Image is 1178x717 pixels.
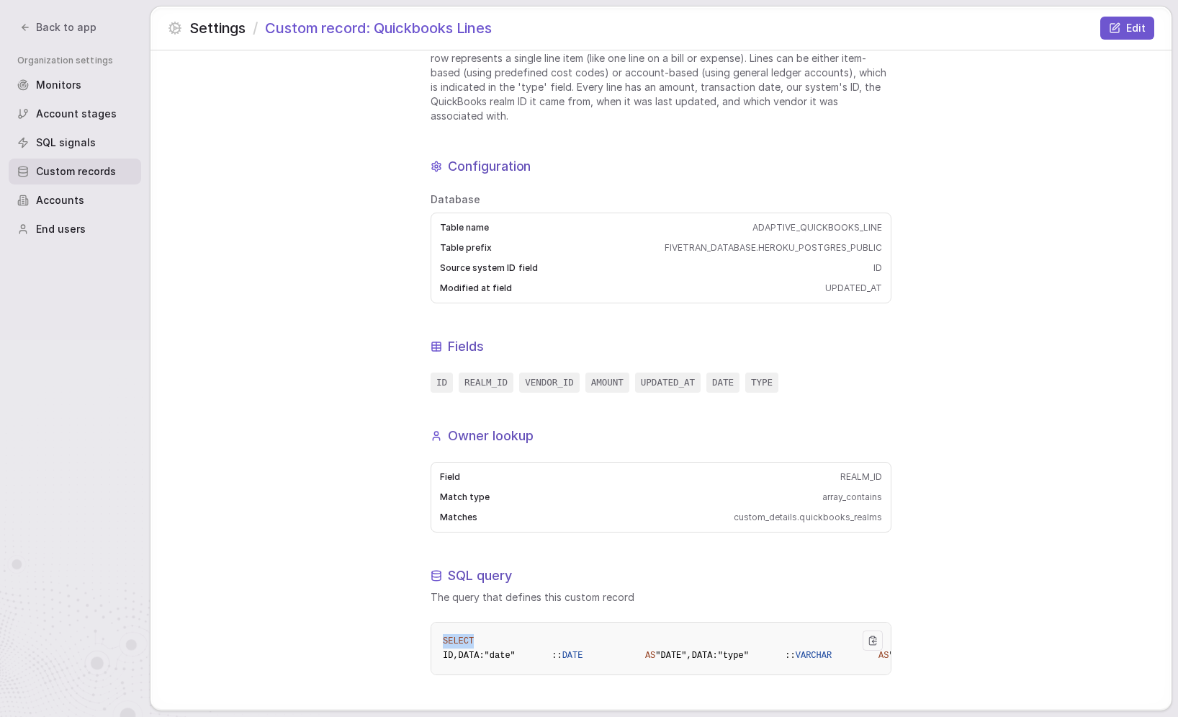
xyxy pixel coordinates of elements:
code: ID [431,373,453,393]
span: End users [36,222,86,236]
code: DATE [706,373,739,393]
span: Organization settings [17,55,141,66]
a: Custom records [9,159,141,184]
span: DATE [562,651,583,661]
code: UPDATED_AT [635,373,701,393]
span: The query that defines this custom record [431,590,891,605]
span: "TYPE", [889,651,925,661]
span: SELECT [443,636,474,646]
span: "DATE", [655,651,691,661]
span: Back to app [36,20,96,35]
span: Matches [440,512,477,523]
span: Accounts [36,193,84,208]
span: SQL signals [36,135,96,150]
span: Table prefix [440,242,492,254]
code: VENDOR_ID [519,373,580,393]
h1: Owner lookup [448,427,533,445]
a: Account stages [9,101,141,127]
code: AMOUNT [585,373,629,393]
span: array_contains [822,491,882,503]
span: Account stages [36,107,117,121]
span: VARCHAR [796,651,832,661]
span: Field [440,471,460,483]
span: / [253,18,258,38]
span: Table name [440,222,489,233]
a: SQL signals [9,130,141,156]
span: Custom record: Quickbooks Lines [265,18,492,38]
a: Accounts [9,187,141,213]
h1: SQL query [448,567,512,584]
h1: Configuration [448,158,531,175]
span: Custom records [36,164,116,179]
span: custom_details.quickbooks_realms [734,512,882,523]
span: AS [878,651,889,661]
code: TYPE [745,373,778,393]
span: Source system ID field [440,262,538,274]
button: Back to app [12,17,105,37]
span: FIVETRAN_DATABASE.HEROKU_POSTGRES_PUBLIC [665,242,882,254]
a: Monitors [9,72,141,98]
span: ADAPTIVE_QUICKBOOKS_LINE [752,222,882,233]
code: REALM_ID [459,373,513,393]
button: Edit [1100,17,1154,40]
span: Modified at field [440,282,513,294]
span: This table contains individual financial transaction lines extracted from QuickBooks, where each ... [431,37,891,123]
span: DATA:"date" :: [459,651,562,661]
span: REALM_ID [840,471,882,483]
span: ID [873,262,882,274]
span: Match type [440,491,490,503]
span: Settings [189,18,246,38]
h1: Fields [448,338,484,355]
span: DATA:"type" :: [692,651,796,661]
span: Database [431,192,891,207]
span: AS [645,651,655,661]
a: End users [9,216,141,242]
span: Monitors [36,78,81,92]
span: UPDATED_AT [825,282,882,294]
